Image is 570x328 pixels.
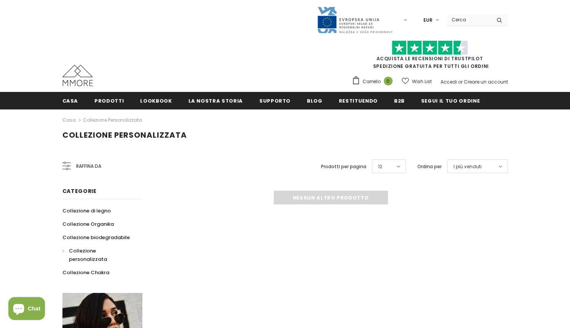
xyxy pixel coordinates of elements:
[317,16,393,23] a: Javni Razpis
[412,78,432,85] span: Wish List
[62,65,93,86] img: Casi MMORE
[62,116,76,125] a: Casa
[307,97,323,105] span: Blog
[62,92,78,109] a: Casa
[394,97,405,105] span: B2B
[62,269,109,276] span: Collezione Chakra
[62,231,130,244] a: Collezione biodegradabile
[62,130,187,140] span: Collezione personalizzata
[352,44,508,69] span: SPEDIZIONE GRATUITA PER TUTTI GLI ORDINI
[6,297,47,322] inbox-online-store-chat: Shopify online store chat
[392,40,468,55] img: Fidati di Pilot Stars
[140,92,172,109] a: Lookbook
[339,97,378,105] span: Restituendo
[321,163,366,170] label: Prodotti per pagina
[62,204,111,217] a: Collezione di legno
[188,97,243,105] span: La nostra storia
[394,92,405,109] a: B2B
[188,92,243,109] a: La nostra storia
[62,234,130,241] span: Collezione biodegradabile
[423,16,433,24] span: EUR
[441,79,457,85] a: Accedi
[339,92,378,109] a: Restituendo
[402,75,432,88] a: Wish List
[62,244,134,266] a: Collezione personalizzata
[421,92,480,109] a: Segui il tuo ordine
[76,162,101,170] span: Raffina da
[317,6,393,34] img: Javni Razpis
[447,14,491,25] input: Search Site
[140,97,172,105] span: Lookbook
[62,266,109,279] a: Collezione Chakra
[307,92,323,109] a: Blog
[69,247,107,263] span: Collezione personalizzata
[259,92,291,109] a: supporto
[421,97,480,105] span: Segui il tuo ordine
[458,79,463,85] span: or
[62,217,114,231] a: Collezione Organika
[94,97,124,105] span: Prodotti
[362,78,381,85] span: Carrello
[352,76,396,87] a: Carrello 0
[453,163,482,170] span: I più venduti
[94,92,124,109] a: Prodotti
[384,77,393,85] span: 0
[378,163,382,170] span: 12
[62,220,114,228] span: Collezione Organika
[259,97,291,105] span: supporto
[62,97,78,105] span: Casa
[62,187,97,195] span: Categorie
[83,117,142,123] a: Collezione personalizzata
[417,163,442,170] label: Ordina per
[464,79,508,85] a: Creare un account
[62,207,111,214] span: Collezione di legno
[377,55,483,62] a: Acquista le recensioni di TrustPilot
